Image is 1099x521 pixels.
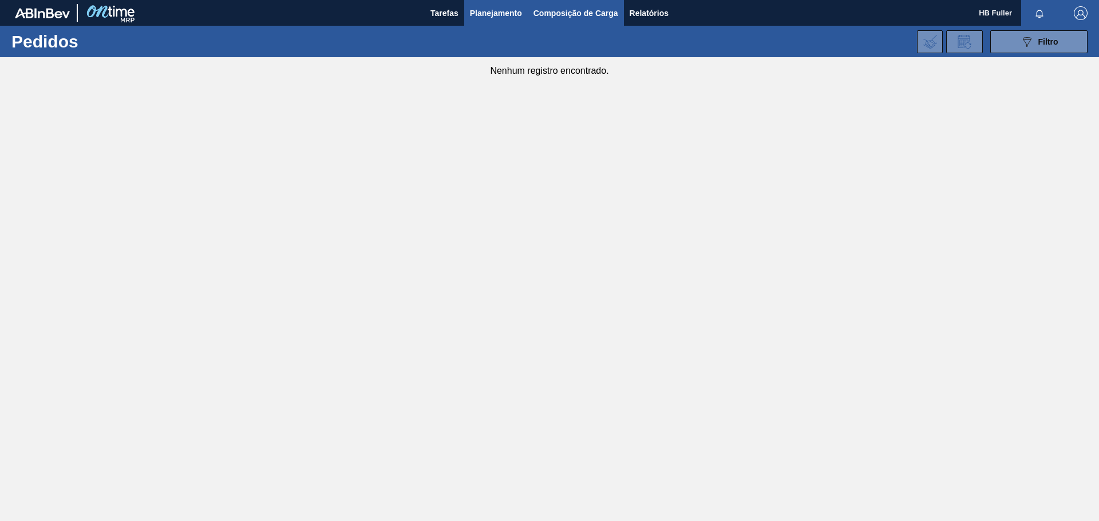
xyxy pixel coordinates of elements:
button: Filtro [990,30,1088,53]
img: Logout [1074,6,1088,20]
button: Notificações [1021,5,1058,21]
div: Importar Negociações dos Pedidos [917,30,943,53]
h1: Pedidos [11,35,183,48]
div: Solicitação de Revisão de Pedidos [946,30,983,53]
span: Relatórios [630,6,669,20]
img: TNhmsLtSVTkK8tSr43FrP2fwEKptu5GPRR3wAAAABJRU5ErkJggg== [15,8,70,18]
span: Planejamento [470,6,522,20]
span: Composição de Carga [533,6,618,20]
span: Tarefas [430,6,458,20]
span: Filtro [1038,37,1058,46]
